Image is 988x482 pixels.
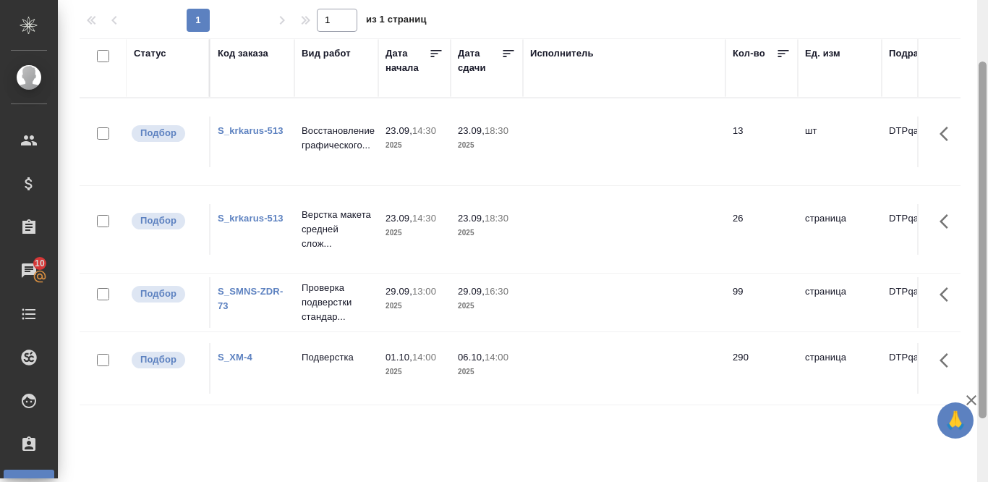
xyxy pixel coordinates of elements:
p: 2025 [458,226,516,240]
p: 13:00 [412,286,436,297]
p: 14:00 [485,352,508,363]
p: Верстка макета средней слож... [302,208,371,251]
p: 14:30 [412,213,436,224]
div: Ед. изм [805,46,840,61]
p: 14:30 [412,125,436,136]
p: Подбор [140,126,176,140]
p: 23.09, [458,125,485,136]
a: S_krkarus-513 [218,125,284,136]
td: DTPqa [882,343,966,394]
p: 2025 [458,365,516,379]
p: 2025 [458,299,516,313]
td: 99 [725,277,798,328]
p: 2025 [386,226,443,240]
p: 06.10, [458,352,485,363]
p: 2025 [458,138,516,153]
p: 2025 [386,138,443,153]
span: из 1 страниц [366,11,427,32]
td: DTPqa [882,204,966,255]
p: 29.09, [386,286,412,297]
a: S_SMNS-ZDR-73 [218,286,283,311]
td: DTPqa [882,277,966,328]
td: шт [798,117,882,167]
td: DTPqa [882,117,966,167]
p: 01.10, [386,352,412,363]
p: 29.09, [458,286,485,297]
p: Подверстка [302,350,371,365]
td: страница [798,343,882,394]
p: 23.09, [386,213,412,224]
div: Можно подбирать исполнителей [130,350,202,370]
div: Код заказа [218,46,268,61]
div: Дата сдачи [458,46,501,75]
div: Подразделение [889,46,963,61]
div: Можно подбирать исполнителей [130,284,202,304]
a: S_krkarus-513 [218,213,284,224]
button: 🙏 [937,402,974,439]
div: Дата начала [386,46,429,75]
p: 23.09, [386,125,412,136]
p: 2025 [386,365,443,379]
a: 10 [4,253,54,289]
td: 26 [725,204,798,255]
span: 10 [26,256,54,271]
p: 18:30 [485,125,508,136]
p: 14:00 [412,352,436,363]
p: Подбор [140,352,176,367]
div: Кол-во [733,46,765,61]
button: Здесь прячутся важные кнопки [931,117,966,151]
p: Восстановление графического... [302,124,371,153]
td: страница [798,277,882,328]
p: 2025 [386,299,443,313]
div: Исполнитель [530,46,594,61]
td: страница [798,204,882,255]
p: Подбор [140,213,176,228]
button: Здесь прячутся важные кнопки [931,277,966,312]
td: 290 [725,343,798,394]
p: Подбор [140,287,176,301]
div: Статус [134,46,166,61]
td: 13 [725,117,798,167]
p: 18:30 [485,213,508,224]
div: Можно подбирать исполнителей [130,124,202,143]
p: 16:30 [485,286,508,297]
span: 🙏 [943,405,968,436]
div: Вид работ [302,46,351,61]
a: S_XM-4 [218,352,252,363]
button: Здесь прячутся важные кнопки [931,204,966,239]
p: Проверка подверстки стандар... [302,281,371,324]
button: Здесь прячутся важные кнопки [931,343,966,378]
div: Можно подбирать исполнителей [130,211,202,231]
p: 23.09, [458,213,485,224]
